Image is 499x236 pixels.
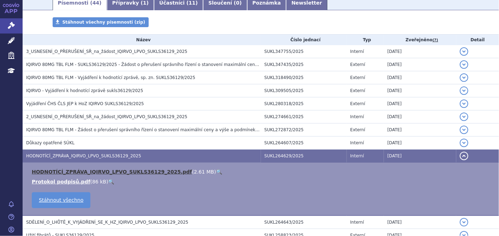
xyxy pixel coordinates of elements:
[261,58,347,71] td: SUKL347435/2025
[456,35,499,45] th: Detail
[26,101,144,106] span: Vyjádření ČHS ČLS JEP k HoZ IQIRVO SUKLS36129/2025
[347,35,384,45] th: Typ
[26,127,315,132] span: IQIRVO 80MG TBL FLM - Žádost o přerušení správního řízení o stanovení maximální ceny a výše a pod...
[26,75,195,80] span: IQIRVO 80MG TBL FLM - Vyjádření k hodnotící zprávě, sp. zn. SUKLS36129/2025
[460,218,468,226] button: detail
[26,140,75,145] span: Důkazy opatřené SÚKL
[216,169,222,175] a: 🔍
[460,139,468,147] button: detail
[261,71,347,84] td: SUKL318490/2025
[384,123,456,137] td: [DATE]
[350,220,364,225] span: Interní
[384,150,456,163] td: [DATE]
[350,127,365,132] span: Externí
[350,62,365,67] span: Externí
[350,101,365,106] span: Externí
[384,84,456,97] td: [DATE]
[53,17,149,27] a: Stáhnout všechny písemnosti (zip)
[32,179,90,184] a: Protokol podpisů.pdf
[261,123,347,137] td: SUKL272872/2025
[384,71,456,84] td: [DATE]
[23,35,261,45] th: Název
[32,178,492,185] li: ( )
[108,179,114,184] a: 🔍
[460,86,468,95] button: detail
[32,169,192,175] a: HODNOTÍCÍ_ZPRÁVA_IQIRVO_LPVO_SUKLS36129_2025.pdf
[194,169,214,175] span: 2.61 MB
[261,137,347,150] td: SUKL264607/2025
[26,49,188,54] span: 3_USNESENÍ_O_PŘERUŠENÍ_SŘ_na_žádost_IQIRVO_LPVO_SUKLS36129_2025
[433,38,438,43] abbr: (?)
[261,45,347,58] td: SUKL347755/2025
[460,47,468,56] button: detail
[384,45,456,58] td: [DATE]
[92,179,106,184] span: 86 kB
[460,113,468,121] button: detail
[460,126,468,134] button: detail
[384,110,456,123] td: [DATE]
[26,88,143,93] span: IQIRVO - Vyjádření k hodnotící zprávě sukls36129/2025
[460,73,468,82] button: detail
[460,99,468,108] button: detail
[32,168,492,175] li: ( )
[32,192,90,208] a: Stáhnout všechno
[261,110,347,123] td: SUKL274661/2025
[460,60,468,69] button: detail
[384,216,456,229] td: [DATE]
[384,137,456,150] td: [DATE]
[26,114,188,119] span: 2_USNESENÍ_O_PŘERUŠENÍ_SŘ_na_žádost_IQIRVO_LPVO_SUKLS36129_2025
[460,152,468,160] button: detail
[261,84,347,97] td: SUKL309505/2025
[350,153,364,158] span: Interní
[350,114,364,119] span: Interní
[261,150,347,163] td: SUKL264629/2025
[384,35,456,45] th: Zveřejněno
[350,140,364,145] span: Interní
[26,153,141,158] span: HODNOTÍCÍ_ZPRÁVA_IQIRVO_LPVO_SUKLS36129_2025
[261,97,347,110] td: SUKL280318/2025
[261,216,347,229] td: SUKL264643/2025
[350,49,364,54] span: Interní
[63,20,145,25] span: Stáhnout všechny písemnosti (zip)
[350,75,365,80] span: Externí
[384,58,456,71] td: [DATE]
[384,97,456,110] td: [DATE]
[26,62,315,67] span: IQIRVO 80MG TBL FLM - SUKLS36129/2025 - Žádost o přerušení správního řízení o stanovení maximální...
[26,220,188,225] span: SDĚLENÍ_O_LHŮTĚ_K_VYJÁDŘENÍ_SE_K_HZ_IQIRVO_LPVO_SUKLS36129_2025
[261,35,347,45] th: Číslo jednací
[350,88,365,93] span: Externí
